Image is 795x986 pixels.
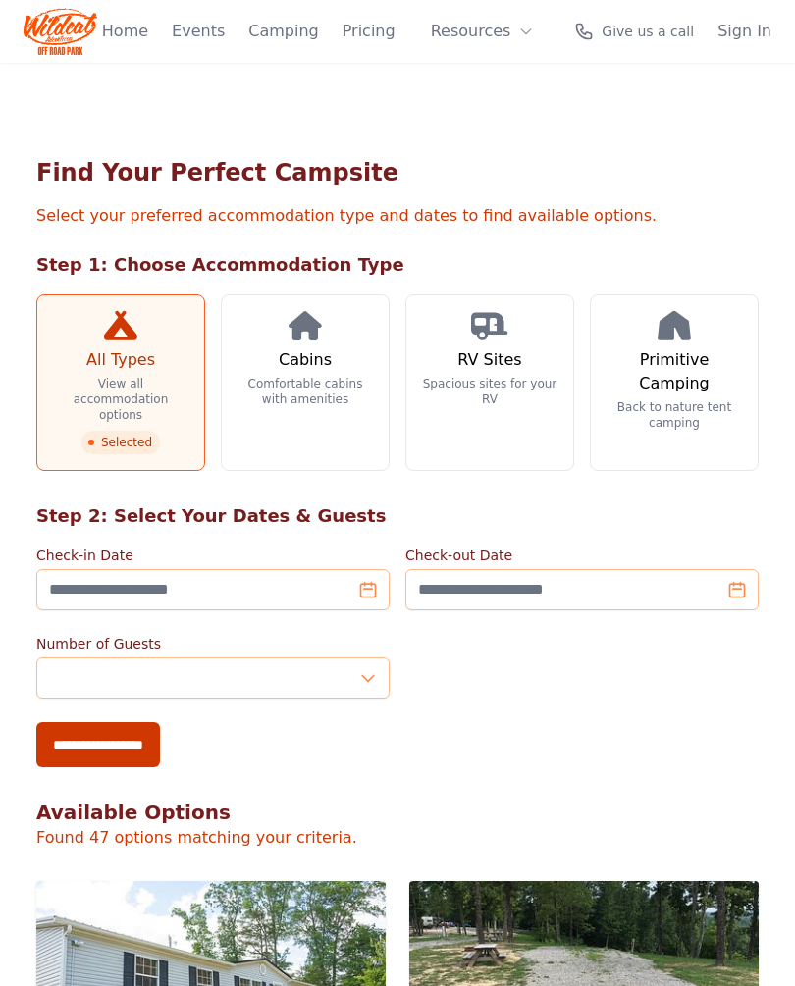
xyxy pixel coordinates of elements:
h2: Step 1: Choose Accommodation Type [36,251,759,279]
a: RV Sites Spacious sites for your RV [405,294,574,471]
label: Number of Guests [36,634,390,653]
h2: Available Options [36,799,759,826]
a: Camping [248,20,318,43]
h2: Step 2: Select Your Dates & Guests [36,502,759,530]
a: All Types View all accommodation options Selected [36,294,205,471]
h1: Find Your Perfect Campsite [36,157,759,188]
img: Wildcat Logo [24,8,97,55]
p: Select your preferred accommodation type and dates to find available options. [36,204,759,228]
p: View all accommodation options [53,376,188,423]
h3: Primitive Camping [607,348,742,395]
a: Sign In [717,20,771,43]
a: Primitive Camping Back to nature tent camping [590,294,759,471]
h3: RV Sites [457,348,521,372]
p: Found 47 options matching your criteria. [36,826,759,850]
label: Check-in Date [36,545,390,565]
button: Resources [419,12,547,51]
h3: All Types [86,348,155,372]
a: Home [102,20,148,43]
a: Cabins Comfortable cabins with amenities [221,294,390,471]
h3: Cabins [279,348,332,372]
label: Check-out Date [405,545,759,565]
p: Back to nature tent camping [607,399,742,431]
a: Give us a call [574,22,694,41]
span: Selected [81,431,160,454]
p: Spacious sites for your RV [422,376,557,407]
a: Pricing [343,20,396,43]
p: Comfortable cabins with amenities [238,376,373,407]
span: Give us a call [602,22,694,41]
a: Events [172,20,225,43]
